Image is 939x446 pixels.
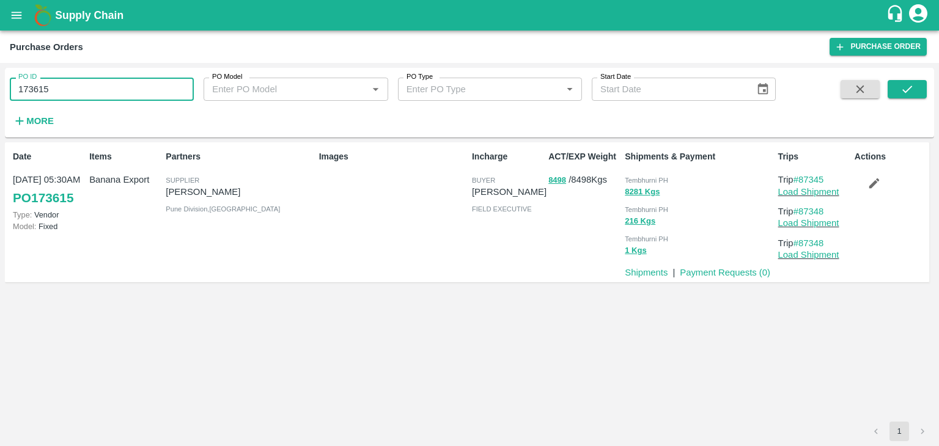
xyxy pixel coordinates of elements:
button: More [10,111,57,131]
a: Shipments [625,268,668,277]
p: ACT/EXP Weight [548,150,620,163]
p: Shipments & Payment [625,150,773,163]
span: Model: [13,222,36,231]
b: Supply Chain [55,9,123,21]
button: open drawer [2,1,31,29]
button: 1 Kgs [625,244,646,258]
a: Purchase Order [830,38,927,56]
input: Enter PO ID [10,78,194,101]
span: Tembhurni PH [625,206,668,213]
p: [PERSON_NAME] [472,185,547,199]
div: | [668,261,675,279]
p: Banana Export [89,173,161,186]
button: Choose date [751,78,775,101]
nav: pagination navigation [864,422,934,441]
p: Items [89,150,161,163]
label: PO Type [407,72,433,82]
button: page 1 [889,422,909,441]
div: customer-support [886,4,907,26]
span: Supplier [166,177,199,184]
strong: More [26,116,54,126]
span: field executive [472,205,532,213]
span: Pune Division , [GEOGRAPHIC_DATA] [166,205,280,213]
div: Purchase Orders [10,39,83,55]
p: Images [319,150,467,163]
p: [DATE] 05:30AM [13,173,84,186]
p: Vendor [13,209,84,221]
p: Partners [166,150,314,163]
p: [PERSON_NAME] [166,185,314,199]
span: Type: [13,210,32,219]
button: Open [562,81,578,97]
label: Start Date [600,72,631,82]
input: Start Date [592,78,746,101]
a: #87348 [794,207,824,216]
a: #87348 [794,238,824,248]
p: Trip [778,205,850,218]
p: Incharge [472,150,543,163]
p: Actions [855,150,926,163]
p: / 8498 Kgs [548,173,620,187]
a: Payment Requests (0) [680,268,770,277]
p: Fixed [13,221,84,232]
div: account of current user [907,2,929,28]
a: PO173615 [13,187,73,209]
img: logo [31,3,55,27]
a: Load Shipment [778,218,839,228]
input: Enter PO Type [402,81,542,97]
a: Load Shipment [778,187,839,197]
button: 8281 Kgs [625,185,660,199]
p: Trips [778,150,850,163]
button: 216 Kgs [625,214,655,228]
a: Supply Chain [55,7,886,24]
a: Load Shipment [778,250,839,260]
span: buyer [472,177,495,184]
a: #87345 [794,175,824,185]
p: Date [13,150,84,163]
button: 8498 [548,174,566,188]
span: Tembhurni PH [625,235,668,243]
label: PO ID [18,72,37,82]
span: Tembhurni PH [625,177,668,184]
p: Trip [778,173,850,186]
input: Enter PO Model [207,81,348,97]
p: Trip [778,236,850,250]
button: Open [367,81,383,97]
label: PO Model [212,72,243,82]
